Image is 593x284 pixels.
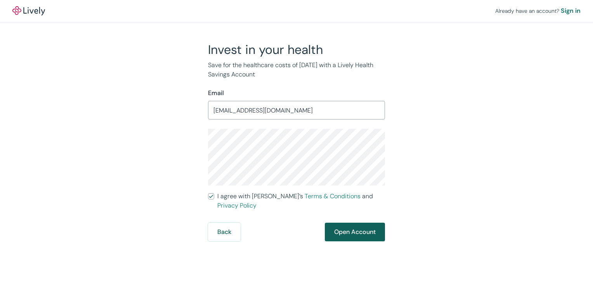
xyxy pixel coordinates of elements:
a: Sign in [561,6,581,16]
a: Privacy Policy [217,201,257,210]
span: I agree with [PERSON_NAME]’s and [217,192,385,210]
h2: Invest in your health [208,42,385,57]
div: Already have an account? [495,6,581,16]
button: Open Account [325,223,385,241]
img: Lively [12,6,45,16]
a: Terms & Conditions [305,192,361,200]
label: Email [208,88,224,98]
button: Back [208,223,241,241]
a: LivelyLively [12,6,45,16]
p: Save for the healthcare costs of [DATE] with a Lively Health Savings Account [208,61,385,79]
